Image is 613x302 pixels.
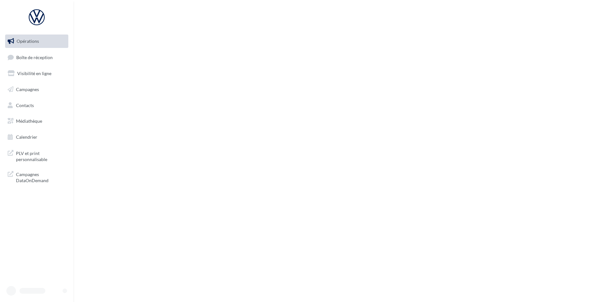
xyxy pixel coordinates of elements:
a: Contacts [4,99,70,112]
span: PLV et print personnalisable [16,149,66,163]
span: Campagnes [16,87,39,92]
a: Boîte de réception [4,50,70,64]
a: Campagnes DataOnDemand [4,167,70,186]
a: Calendrier [4,130,70,144]
span: Médiathèque [16,118,42,124]
a: PLV et print personnalisable [4,146,70,165]
span: Opérations [17,38,39,44]
span: Contacts [16,102,34,108]
a: Visibilité en ligne [4,67,70,80]
span: Visibilité en ligne [17,71,51,76]
a: Opérations [4,35,70,48]
a: Campagnes [4,83,70,96]
span: Campagnes DataOnDemand [16,170,66,184]
span: Calendrier [16,134,37,140]
a: Médiathèque [4,114,70,128]
span: Boîte de réception [16,54,53,60]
